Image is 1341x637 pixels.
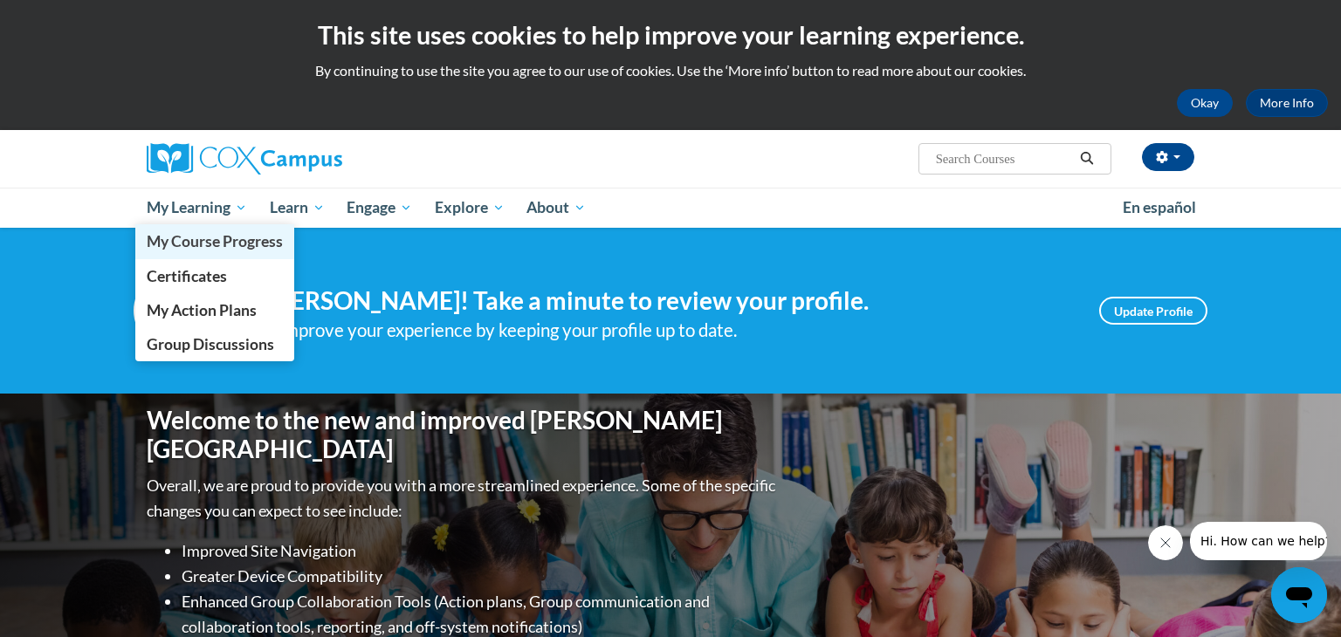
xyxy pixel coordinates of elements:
a: Group Discussions [135,327,294,361]
li: Improved Site Navigation [182,538,780,564]
span: Certificates [147,267,227,285]
a: My Action Plans [135,293,294,327]
span: Learn [270,197,325,218]
span: En español [1123,198,1196,216]
button: Account Settings [1142,143,1194,171]
p: Overall, we are proud to provide you with a more streamlined experience. Some of the specific cha... [147,473,780,524]
span: My Action Plans [147,301,257,319]
a: Learn [258,188,336,228]
a: About [516,188,598,228]
iframe: Message from company [1190,522,1327,560]
div: Main menu [120,188,1221,228]
a: My Course Progress [135,224,294,258]
iframe: Close message [1148,525,1183,560]
a: Cox Campus [147,143,478,175]
h2: This site uses cookies to help improve your learning experience. [13,17,1328,52]
iframe: Button to launch messaging window [1271,567,1327,623]
a: Engage [335,188,423,228]
p: By continuing to use the site you agree to our use of cookies. Use the ‘More info’ button to read... [13,61,1328,80]
a: My Learning [135,188,258,228]
h1: Welcome to the new and improved [PERSON_NAME][GEOGRAPHIC_DATA] [147,406,780,464]
a: Explore [423,188,516,228]
img: Cox Campus [147,143,342,175]
h4: Hi [PERSON_NAME]! Take a minute to review your profile. [238,286,1073,316]
span: My Course Progress [147,232,283,250]
span: Engage [347,197,412,218]
span: My Learning [147,197,247,218]
a: Certificates [135,259,294,293]
a: Update Profile [1099,297,1207,325]
a: More Info [1246,89,1328,117]
a: En español [1111,189,1207,226]
img: Profile Image [134,271,212,350]
input: Search Courses [934,148,1074,169]
span: About [526,197,586,218]
button: Search [1074,148,1100,169]
span: Group Discussions [147,335,274,353]
li: Greater Device Compatibility [182,564,780,589]
button: Okay [1177,89,1233,117]
div: Help improve your experience by keeping your profile up to date. [238,316,1073,345]
span: Explore [435,197,505,218]
span: Hi. How can we help? [10,12,141,26]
